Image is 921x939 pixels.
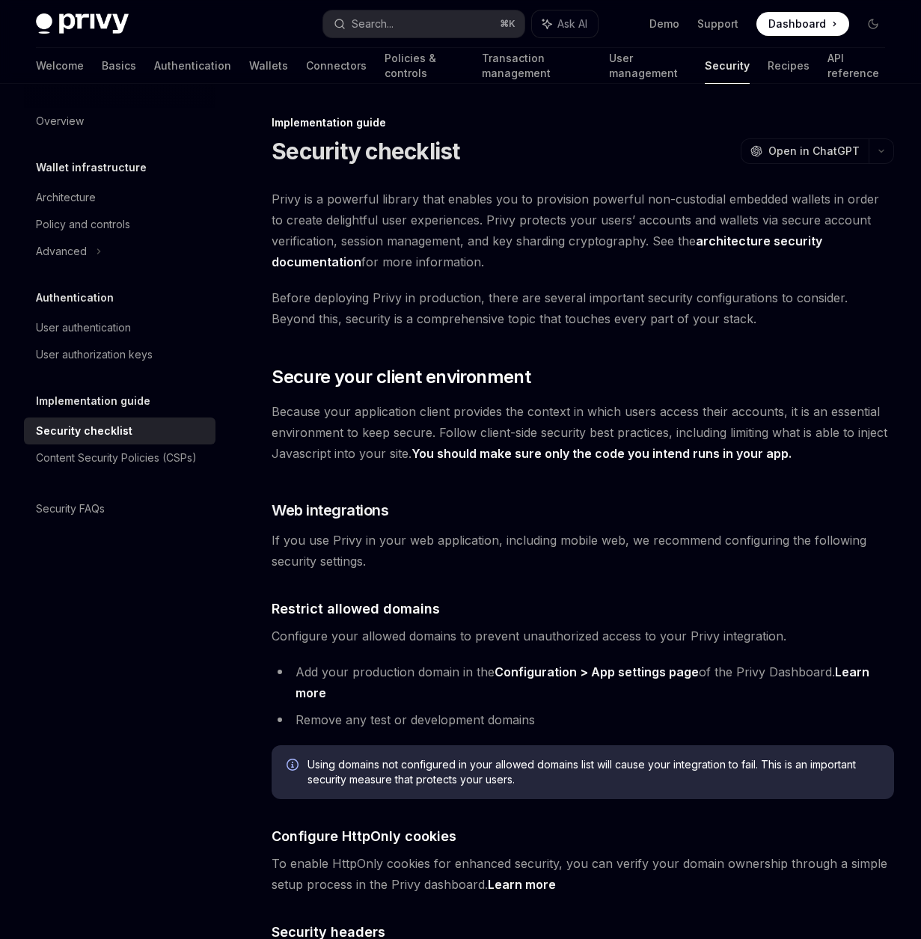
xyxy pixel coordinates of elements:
[24,444,215,471] a: Content Security Policies (CSPs)
[272,287,894,329] span: Before deploying Privy in production, there are several important security configurations to cons...
[697,16,738,31] a: Support
[272,530,894,572] span: If you use Privy in your web application, including mobile web, we recommend configuring the foll...
[272,189,894,272] span: Privy is a powerful library that enables you to provision powerful non-custodial embedded wallets...
[249,48,288,84] a: Wallets
[36,422,132,440] div: Security checklist
[36,159,147,177] h5: Wallet infrastructure
[741,138,869,164] button: Open in ChatGPT
[36,48,84,84] a: Welcome
[411,446,792,461] strong: You should make sure only the code you intend runs in your app.
[36,449,197,467] div: Content Security Policies (CSPs)
[36,189,96,207] div: Architecture
[307,757,879,787] span: Using domains not configured in your allowed domains list will cause your integration to fail. Th...
[24,108,215,135] a: Overview
[482,48,591,84] a: Transaction management
[287,759,302,774] svg: Info
[24,341,215,368] a: User authorization keys
[532,10,598,37] button: Ask AI
[272,401,894,464] span: Because your application client provides the context in which users access their accounts, it is ...
[756,12,849,36] a: Dashboard
[768,16,826,31] span: Dashboard
[272,709,894,730] li: Remove any test or development domains
[24,211,215,238] a: Policy and controls
[102,48,136,84] a: Basics
[768,48,810,84] a: Recipes
[861,12,885,36] button: Toggle dark mode
[24,184,215,211] a: Architecture
[557,16,587,31] span: Ask AI
[24,417,215,444] a: Security checklist
[488,877,556,893] a: Learn more
[827,48,885,84] a: API reference
[272,826,456,846] span: Configure HttpOnly cookies
[705,48,750,84] a: Security
[272,599,440,619] span: Restrict allowed domains
[36,289,114,307] h5: Authentication
[385,48,464,84] a: Policies & controls
[500,18,515,30] span: ⌘ K
[272,500,388,521] span: Web integrations
[272,138,460,165] h1: Security checklist
[36,112,84,130] div: Overview
[36,392,150,410] h5: Implementation guide
[272,853,894,895] span: To enable HttpOnly cookies for enhanced security, you can verify your domain ownership through a ...
[36,346,153,364] div: User authorization keys
[272,115,894,130] div: Implementation guide
[36,319,131,337] div: User authentication
[352,15,394,33] div: Search...
[272,365,530,389] span: Secure your client environment
[24,495,215,522] a: Security FAQs
[36,500,105,518] div: Security FAQs
[306,48,367,84] a: Connectors
[272,626,894,646] span: Configure your allowed domains to prevent unauthorized access to your Privy integration.
[36,215,130,233] div: Policy and controls
[36,242,87,260] div: Advanced
[154,48,231,84] a: Authentication
[24,314,215,341] a: User authentication
[495,664,699,680] a: Configuration > App settings page
[323,10,525,37] button: Search...⌘K
[272,661,894,703] li: Add your production domain in the of the Privy Dashboard.
[36,13,129,34] img: dark logo
[609,48,687,84] a: User management
[768,144,860,159] span: Open in ChatGPT
[649,16,679,31] a: Demo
